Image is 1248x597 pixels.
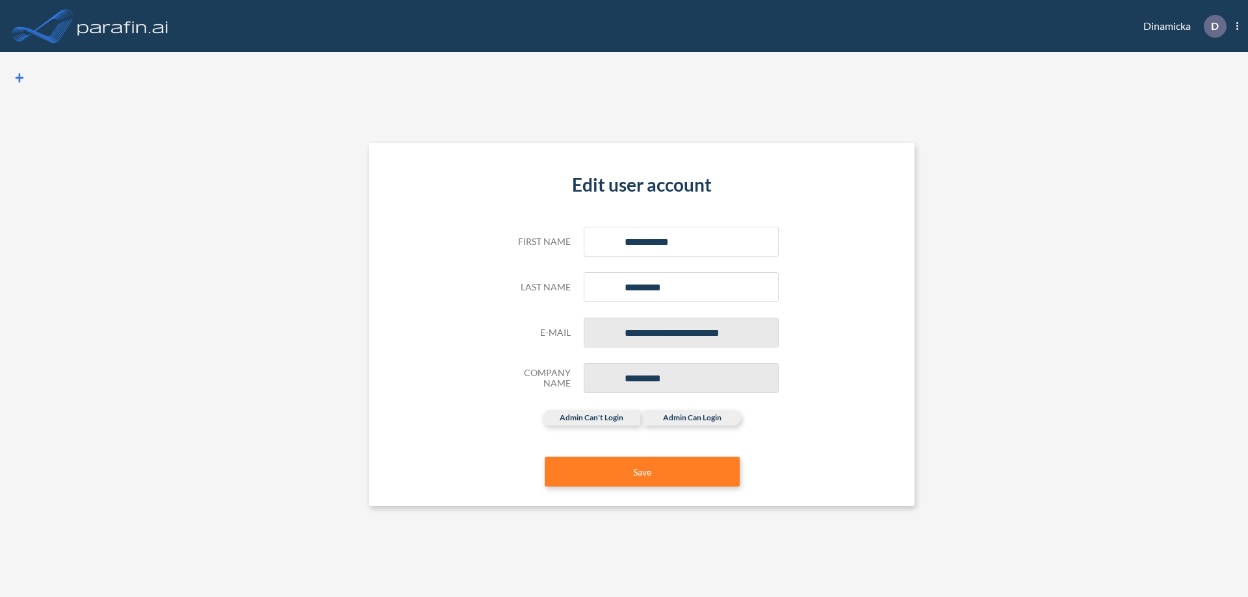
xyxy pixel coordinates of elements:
label: admin can't login [543,410,640,426]
h5: Company Name [506,368,571,390]
p: D [1211,20,1219,32]
img: logo [75,13,171,39]
button: Save [545,457,740,487]
h4: Edit user account [506,174,779,196]
h5: E-mail [506,327,571,338]
div: Dinamicka [1124,15,1238,38]
label: admin can login [643,410,741,426]
h5: Last name [506,282,571,293]
h5: First name [506,236,571,248]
